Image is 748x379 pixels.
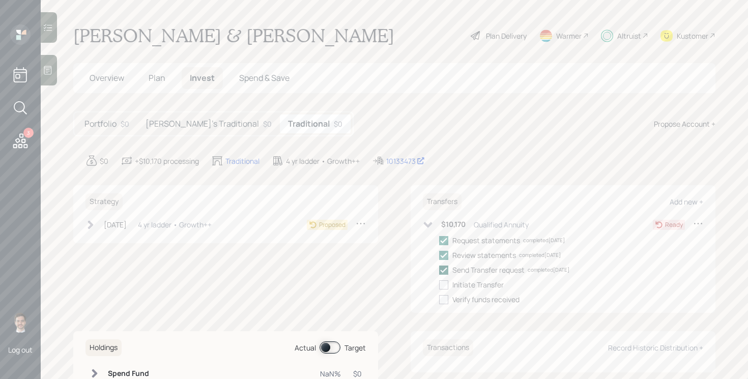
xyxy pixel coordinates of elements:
div: Kustomer [677,31,708,41]
div: completed [DATE] [523,237,565,244]
div: Actual [295,342,316,353]
span: Invest [190,72,215,83]
div: Send Transfer request [452,265,525,275]
div: Plan Delivery [486,31,527,41]
div: Warmer [556,31,582,41]
span: Spend & Save [239,72,290,83]
h6: Transfers [423,193,462,210]
div: +$10,170 processing [135,156,199,166]
h5: [PERSON_NAME]'s Traditional [146,119,259,129]
div: Ready [665,220,683,229]
span: Overview [90,72,124,83]
div: Log out [8,345,33,355]
div: Verify funds received [452,294,520,305]
div: 4 yr ladder • Growth++ [138,219,212,230]
div: [DATE] [104,219,127,230]
div: Request statements [452,235,520,246]
div: Review statements [452,250,516,260]
div: 4 yr ladder • Growth++ [286,156,360,166]
h6: $10,170 [441,220,466,229]
div: Add new + [670,197,703,207]
div: $0 [353,368,362,379]
div: Initiate Transfer [452,279,504,290]
h5: Portfolio [84,119,117,129]
div: completed [DATE] [528,266,569,274]
h6: Spend Fund [108,369,156,378]
div: 3 [23,128,34,138]
h6: Transactions [423,339,473,356]
div: $0 [100,156,108,166]
div: NaN% [320,368,341,379]
div: Altruist [617,31,641,41]
img: jonah-coleman-headshot.png [10,312,31,333]
div: $0 [121,119,129,129]
div: completed [DATE] [519,251,561,259]
div: Traditional [225,156,260,166]
div: 10133473 [386,156,425,166]
h5: Traditional [288,119,330,129]
div: Proposed [319,220,346,229]
div: Propose Account + [654,119,715,129]
div: Record Historic Distribution + [608,343,703,353]
div: Qualified Annuity [474,219,529,230]
span: Plan [149,72,165,83]
h1: [PERSON_NAME] & [PERSON_NAME] [73,24,394,47]
h6: Strategy [85,193,123,210]
div: $0 [263,119,272,129]
div: $0 [334,119,342,129]
div: Target [344,342,366,353]
h6: Holdings [85,339,122,356]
